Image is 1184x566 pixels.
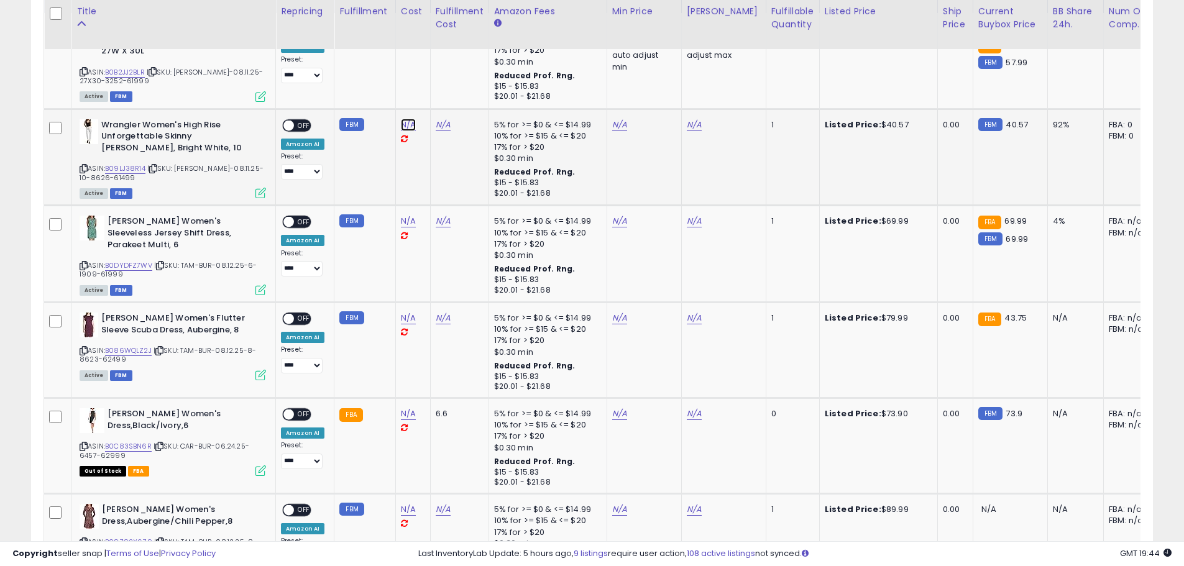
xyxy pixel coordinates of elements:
a: N/A [687,503,702,516]
a: Privacy Policy [161,547,216,559]
div: 1 [771,119,810,130]
a: N/A [612,119,627,131]
div: $20.01 - $21.68 [494,477,597,488]
span: FBM [110,285,132,296]
div: 0.00 [943,408,963,419]
div: Fulfillable Quantity [771,5,814,31]
a: N/A [436,312,451,324]
small: FBA [978,313,1001,326]
span: All listings currently available for purchase on Amazon [80,285,108,296]
a: N/A [436,215,451,227]
div: Amazon Fees [494,5,602,18]
span: | SKU: [PERSON_NAME]-08.11.25-27X30-3252-61999 [80,67,263,86]
small: FBA [978,216,1001,229]
div: Current Buybox Price [978,5,1042,31]
div: 92% [1053,119,1094,130]
b: Reduced Prof. Rng. [494,263,576,274]
small: FBM [339,503,364,516]
span: N/A [981,503,996,515]
div: BB Share 24h. [1053,5,1098,31]
div: $0.30 min [494,57,597,68]
div: 4% [1053,216,1094,227]
small: FBM [978,407,1003,420]
div: N/A [1053,408,1094,419]
div: Amazon AI [281,332,324,343]
b: [PERSON_NAME] Women's Flutter Sleeve Scuba Dress, Aubergine, 8 [101,313,252,339]
div: 5% for >= $0 & <= $14.99 [494,216,597,227]
a: B09LJ38R14 [105,163,145,174]
small: FBM [339,214,364,227]
a: B0B2JJ2BLR [105,67,145,78]
div: FBM: n/a [1109,419,1150,431]
small: FBM [339,118,364,131]
div: 1 [771,313,810,324]
a: 108 active listings [687,547,755,559]
div: FBM: n/a [1109,324,1150,335]
div: 0 [771,408,810,419]
b: Reduced Prof. Rng. [494,167,576,177]
b: Reduced Prof. Rng. [494,360,576,371]
a: B086WQLZ2J [105,345,152,356]
img: 31AvU2rvSaL._SL40_.jpg [80,119,98,144]
a: N/A [612,312,627,324]
div: FBA: n/a [1109,504,1150,515]
div: $15 - $15.83 [494,178,597,188]
span: | SKU: CAR-BUR-06.24.25-6457-62999 [80,441,249,460]
div: $15 - $15.83 [494,467,597,478]
span: 40.57 [1006,119,1028,130]
div: $20.01 - $21.68 [494,381,597,392]
div: $20.01 - $21.68 [494,285,597,296]
div: Preset: [281,345,324,373]
div: ASIN: [80,119,266,198]
div: Fulfillment Cost [436,5,484,31]
div: FBM: 0 [1109,130,1150,142]
span: OFF [294,314,314,324]
div: Disable auto adjust min [612,37,672,73]
b: Reduced Prof. Rng. [494,456,576,467]
span: 43.75 [1004,312,1027,324]
b: Listed Price: [825,119,881,130]
a: N/A [401,119,416,131]
div: FBM: n/a [1109,515,1150,526]
div: [PERSON_NAME] [687,5,761,18]
div: $20.01 - $21.68 [494,91,597,102]
div: Repricing [281,5,329,18]
div: Amazon AI [281,523,324,534]
div: $15 - $15.83 [494,372,597,382]
div: Amazon AI [281,235,324,246]
div: 5% for >= $0 & <= $14.99 [494,504,597,515]
div: ASIN: [80,313,266,379]
small: Amazon Fees. [494,18,502,29]
div: FBA: n/a [1109,313,1150,324]
span: 69.99 [1006,233,1028,245]
span: 69.99 [1004,215,1027,227]
div: 17% for > $20 [494,335,597,346]
b: Listed Price: [825,408,881,419]
small: FBM [978,232,1003,245]
div: FBA: n/a [1109,216,1150,227]
b: [PERSON_NAME] Women's Dress,Black/Ivory,6 [108,408,259,434]
a: B0DYDFZ7WV [105,260,152,271]
span: | SKU: TAM-BUR-08.12.25-8-8623-62499 [80,345,256,364]
strong: Copyright [12,547,58,559]
div: 17% for > $20 [494,45,597,56]
span: 57.99 [1006,57,1027,68]
img: 31owSKZHCkL._SL40_.jpg [80,408,104,433]
a: N/A [612,408,627,420]
div: Fulfillment [339,5,390,18]
div: Preset: [281,152,324,180]
div: 17% for > $20 [494,142,597,153]
span: All listings currently available for purchase on Amazon [80,188,108,199]
div: Preset: [281,55,324,83]
span: FBM [110,91,132,102]
small: FBM [978,118,1003,131]
a: 9 listings [574,547,608,559]
div: ASIN: [80,216,266,294]
small: FBM [339,311,364,324]
a: N/A [612,215,627,227]
div: 17% for > $20 [494,431,597,442]
div: $79.99 [825,313,928,324]
div: Amazon AI [281,427,324,439]
a: N/A [401,408,416,420]
div: N/A [1053,504,1094,515]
